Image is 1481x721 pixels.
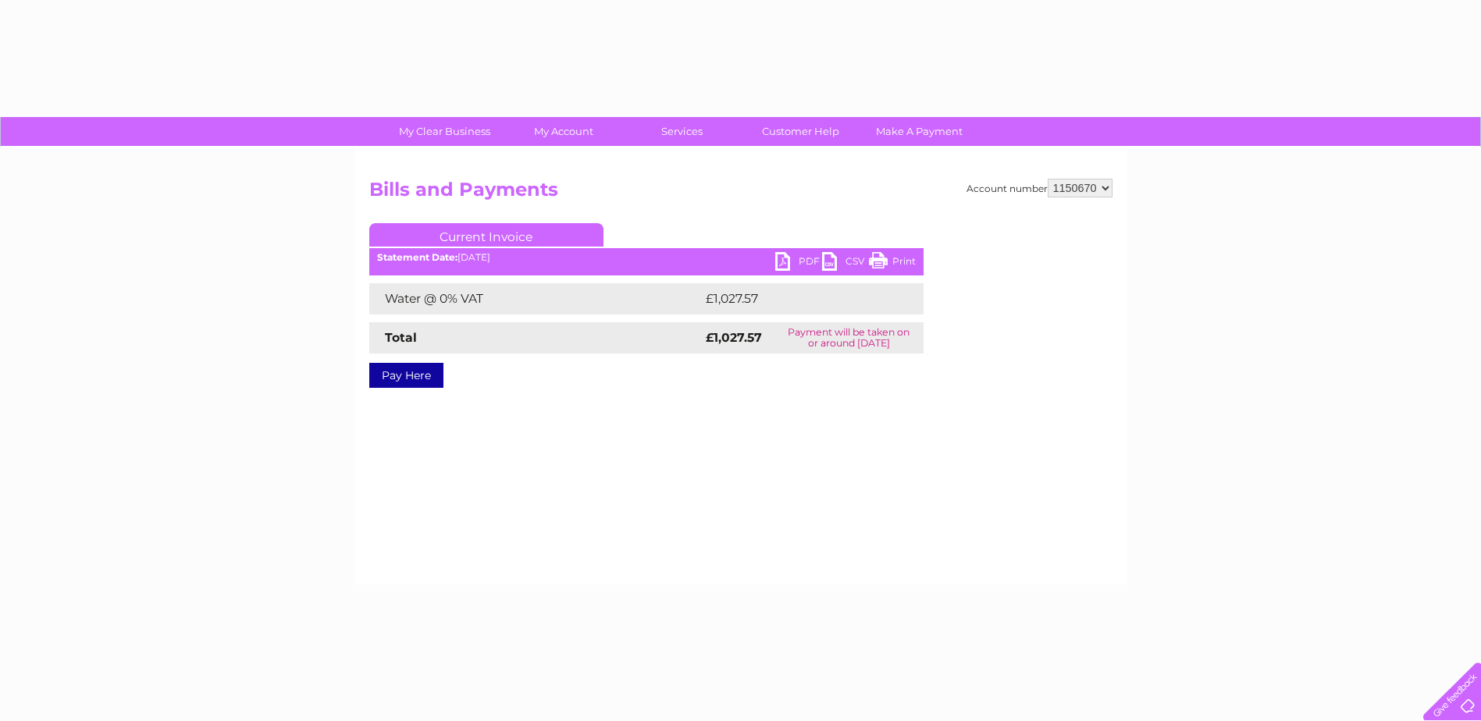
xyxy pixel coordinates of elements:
[369,363,443,388] a: Pay Here
[369,252,924,263] div: [DATE]
[775,252,822,275] a: PDF
[736,117,865,146] a: Customer Help
[855,117,984,146] a: Make A Payment
[369,283,702,314] td: Water @ 0% VAT
[822,252,869,275] a: CSV
[499,117,628,146] a: My Account
[377,251,457,263] b: Statement Date:
[618,117,746,146] a: Services
[706,330,762,345] strong: £1,027.57
[967,179,1113,197] div: Account number
[369,223,603,247] a: Current Invoice
[385,330,417,345] strong: Total
[869,252,916,275] a: Print
[369,179,1113,208] h2: Bills and Payments
[774,322,923,353] td: Payment will be taken on or around [DATE]
[380,117,509,146] a: My Clear Business
[702,283,898,314] td: £1,027.57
